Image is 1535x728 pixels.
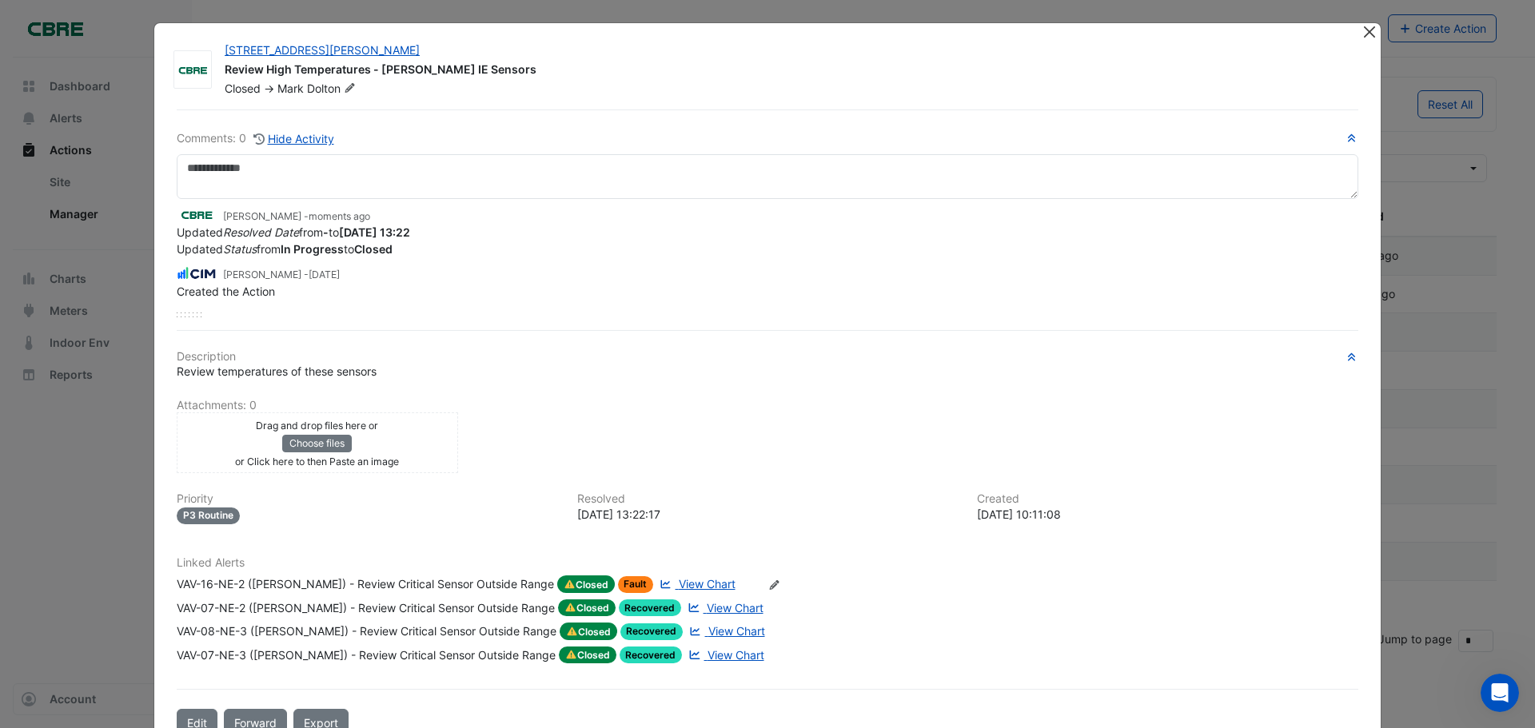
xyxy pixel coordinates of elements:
a: View Chart [656,575,735,593]
div: Review High Temperatures - [PERSON_NAME] IE Sensors [225,62,1342,81]
strong: - [323,225,329,239]
span: Recovered [620,623,684,640]
small: or Click here to then Paste an image [235,455,399,467]
div: P3 Routine [177,507,240,524]
span: Closed [557,575,615,593]
span: Closed [225,82,261,95]
h6: Description [177,350,1358,364]
small: Drag and drop files here or [256,420,378,432]
div: Comments: 0 [177,129,335,148]
span: View Chart [707,601,764,615]
em: Resolved Date [223,225,299,239]
a: View Chart [685,646,764,664]
span: Fault [618,576,654,593]
span: 2025-08-27 10:11:08 [309,269,340,280]
a: [STREET_ADDRESS][PERSON_NAME] [225,43,420,57]
span: Closed [559,646,616,664]
h6: Resolved [577,492,959,506]
button: Close [1361,23,1378,40]
span: -> [264,82,274,95]
fa-icon: Edit Linked Alerts [768,579,780,591]
strong: Closed [354,242,393,256]
h6: Priority [177,492,558,506]
div: VAV-08-NE-3 ([PERSON_NAME]) - Review Critical Sensor Outside Range [177,623,556,640]
h6: Created [977,492,1358,506]
div: [DATE] 10:11:08 [977,506,1358,523]
h6: Linked Alerts [177,556,1358,570]
iframe: Intercom live chat [1481,674,1519,712]
a: View Chart [684,599,763,617]
button: Choose files [282,435,352,452]
div: VAV-16-NE-2 ([PERSON_NAME]) - Review Critical Sensor Outside Range [177,575,554,593]
strong: In Progress [281,242,344,256]
span: View Chart [679,577,736,591]
span: Recovered [619,599,682,616]
span: View Chart [708,648,764,662]
div: VAV-07-NE-3 ([PERSON_NAME]) - Review Critical Sensor Outside Range [177,646,556,664]
div: VAV-07-NE-2 ([PERSON_NAME]) - Review Critical Sensor Outside Range [177,599,555,617]
strong: 2025-08-29 13:22:17 [339,225,410,239]
small: [PERSON_NAME] - [223,268,340,282]
span: Updated from to [177,242,393,256]
span: Created the Action [177,284,275,298]
img: CBRE Charter Hall [174,62,211,78]
small: [PERSON_NAME] - [223,209,370,224]
img: CBRE Charter Hall [177,206,217,224]
h6: Attachments: 0 [177,399,1358,412]
button: Hide Activity [253,129,335,148]
span: Mark [277,82,304,95]
span: 2025-08-29 13:22:17 [309,210,370,222]
em: Status [223,242,257,256]
img: CIM [177,265,217,282]
span: Closed [558,599,616,617]
span: View Chart [708,624,765,638]
span: Recovered [620,646,683,663]
span: Updated from to [177,225,410,239]
a: View Chart [686,623,764,640]
span: Dolton [307,81,359,97]
span: Closed [560,623,617,640]
span: Review temperatures of these sensors [177,364,377,378]
div: [DATE] 13:22:17 [577,506,959,523]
